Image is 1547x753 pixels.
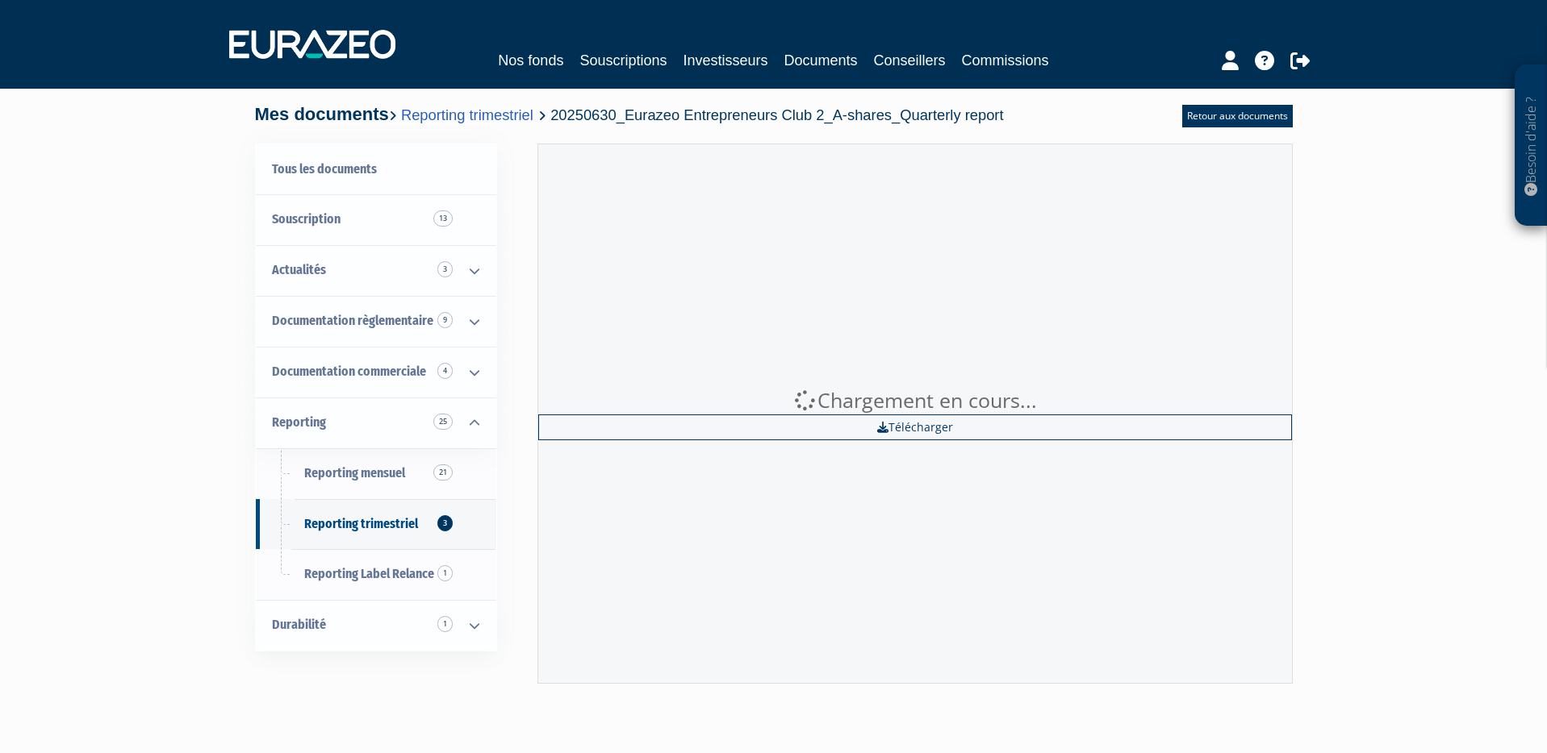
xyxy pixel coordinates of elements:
[437,363,453,379] span: 4
[962,49,1049,72] a: Commissions
[272,617,326,632] span: Durabilité
[538,414,1292,440] a: Télécharger
[437,565,453,581] span: 1
[550,106,1003,123] span: 20250630_Eurazeo Entrepreneurs Club 2_A-shares_Quarterly report
[256,448,496,499] a: Reporting mensuel21
[256,549,496,600] a: Reporting Label Relance1
[304,465,405,481] span: Reporting mensuel
[437,515,453,531] span: 3
[256,194,496,245] a: Souscription13
[1522,73,1541,218] p: Besoin d'aide ?
[683,49,767,72] a: Investisseurs
[433,210,453,227] span: 13
[272,211,341,227] span: Souscription
[437,616,453,632] span: 1
[272,262,326,277] span: Actualités
[256,245,496,296] a: Actualités 3
[255,105,1004,124] h4: Mes documents
[401,106,533,123] a: Reporting trimestriel
[256,397,496,448] a: Reporting 25
[1182,105,1293,127] a: Retour aux documents
[579,49,667,72] a: Souscriptions
[256,347,496,397] a: Documentation commerciale 4
[256,499,496,550] a: Reporting trimestriel3
[304,566,434,581] span: Reporting Label Relance
[229,30,395,59] img: 1732889491-logotype_eurazeo_blanc_rvb.png
[256,600,496,651] a: Durabilité 1
[272,364,426,379] span: Documentation commerciale
[272,414,326,430] span: Reporting
[784,49,858,72] a: Documents
[433,414,453,430] span: 25
[304,516,418,531] span: Reporting trimestriel
[256,296,496,347] a: Documentation règlementaire 9
[433,464,453,481] span: 21
[256,144,496,195] a: Tous les documents
[538,386,1292,415] div: Chargement en cours...
[437,312,453,328] span: 9
[498,49,563,72] a: Nos fonds
[874,49,946,72] a: Conseillers
[437,261,453,277] span: 3
[272,313,433,328] span: Documentation règlementaire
